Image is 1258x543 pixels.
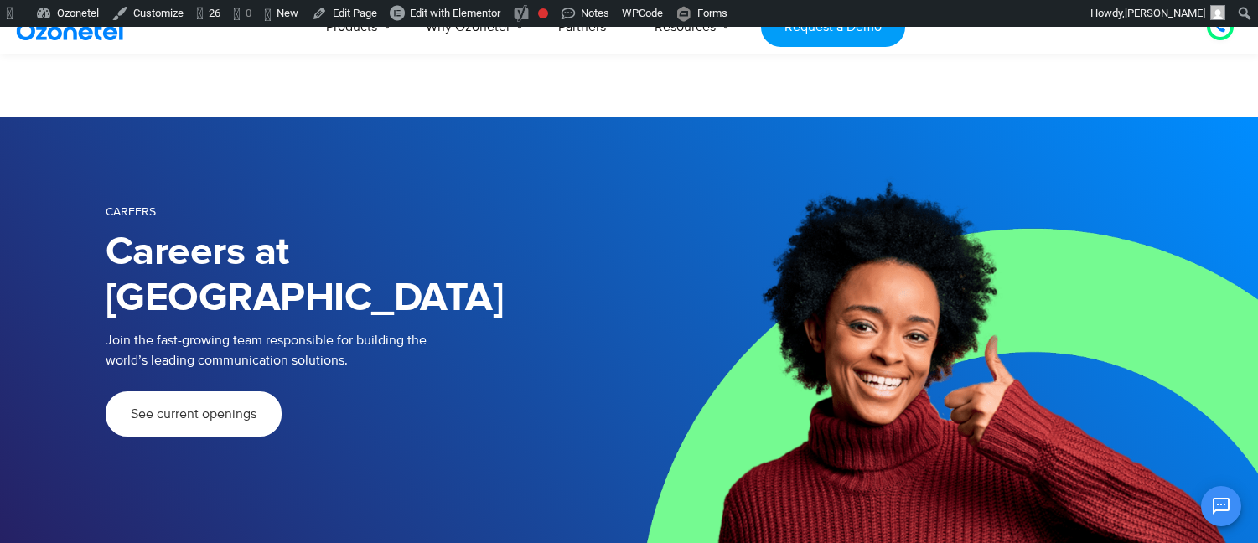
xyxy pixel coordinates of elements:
[131,407,256,421] span: See current openings
[106,230,629,322] h1: Careers at [GEOGRAPHIC_DATA]
[1201,486,1241,526] button: Open chat
[1125,7,1205,19] span: [PERSON_NAME]
[761,8,904,47] a: Request a Demo
[106,330,604,370] p: Join the fast-growing team responsible for building the world’s leading communication solutions.
[106,391,282,437] a: See current openings
[410,7,500,19] span: Edit with Elementor
[106,204,156,219] span: Careers
[538,8,548,18] div: Focus keyphrase not set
